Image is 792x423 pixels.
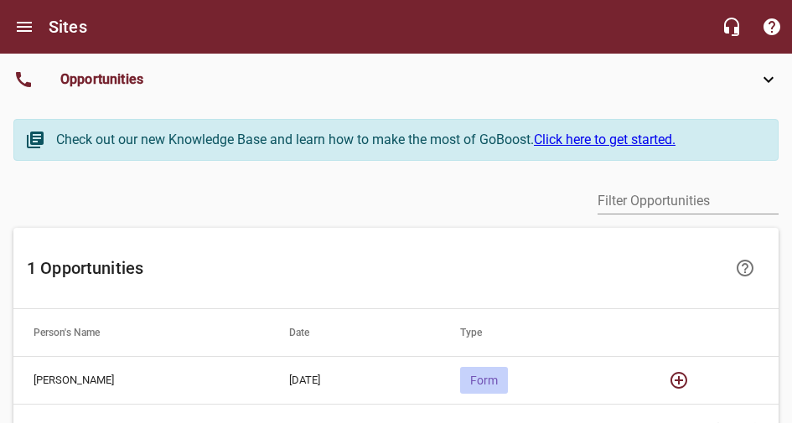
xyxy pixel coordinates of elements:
a: Learn more about your Opportunities [725,248,765,288]
a: Click here to get started. [534,132,676,147]
td: [PERSON_NAME] [13,356,269,404]
th: Person's Name [13,309,269,356]
th: Type [440,309,639,356]
input: Filter by author or content. [598,188,779,214]
th: Date [269,309,439,356]
button: Support Portal [752,7,792,47]
div: Form [460,367,508,394]
button: Open drawer [4,7,44,47]
span: Opportunities [60,70,745,90]
div: Check out our new Knowledge Base and learn how to make the most of GoBoost. [56,130,761,150]
span: Form [460,374,508,387]
h6: Sites [49,13,87,40]
td: [DATE] [269,356,439,404]
button: Live Chat [712,7,752,47]
h6: 1 Opportunities [27,255,722,281]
